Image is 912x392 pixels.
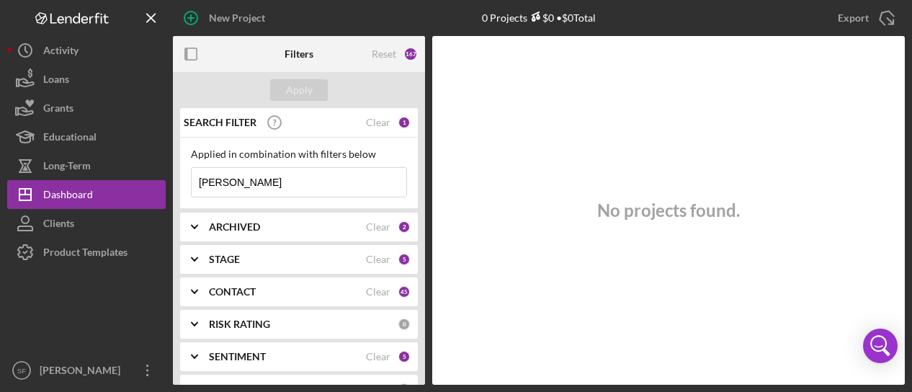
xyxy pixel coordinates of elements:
div: [PERSON_NAME] [36,356,130,388]
button: Export [823,4,905,32]
div: Grants [43,94,73,126]
b: SENTIMENT [209,351,266,362]
div: $0 [527,12,554,24]
button: New Project [173,4,280,32]
div: Applied in combination with filters below [191,148,407,160]
div: 167 [403,47,418,61]
div: 5 [398,350,411,363]
div: Clear [366,117,390,128]
div: Clear [366,221,390,233]
div: New Project [209,4,265,32]
b: SEARCH FILTER [184,117,256,128]
div: 5 [398,253,411,266]
text: SF [17,367,26,375]
div: Export [838,4,869,32]
div: Apply [286,79,313,101]
button: Product Templates [7,238,166,267]
b: STAGE [209,254,240,265]
button: Dashboard [7,180,166,209]
button: Clients [7,209,166,238]
div: Product Templates [43,238,128,270]
div: 2 [398,220,411,233]
div: Open Intercom Messenger [863,329,898,363]
div: Reset [372,48,396,60]
button: Long-Term [7,151,166,180]
button: Loans [7,65,166,94]
div: Educational [43,122,97,155]
button: Grants [7,94,166,122]
h3: No projects found. [597,200,740,220]
button: SF[PERSON_NAME] [7,356,166,385]
div: Activity [43,36,79,68]
div: 0 Projects • $0 Total [482,12,596,24]
b: ARCHIVED [209,221,260,233]
div: 1 [398,116,411,129]
div: Clients [43,209,74,241]
div: Clear [366,254,390,265]
div: 0 [398,318,411,331]
b: Filters [285,48,313,60]
button: Apply [270,79,328,101]
div: 45 [398,285,411,298]
button: Educational [7,122,166,151]
div: Dashboard [43,180,93,213]
div: Clear [366,286,390,298]
div: Long-Term [43,151,91,184]
b: RISK RATING [209,318,270,330]
b: CONTACT [209,286,256,298]
div: Clear [366,351,390,362]
button: Activity [7,36,166,65]
div: Loans [43,65,69,97]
